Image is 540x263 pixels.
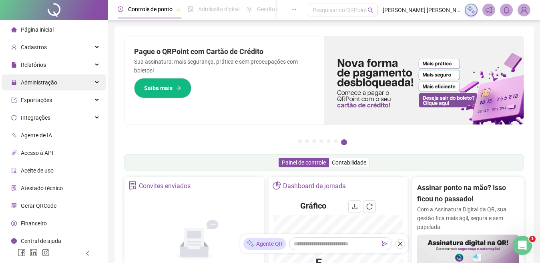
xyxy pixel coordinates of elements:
[30,249,38,257] span: linkedin
[397,241,403,247] span: close
[134,57,315,75] p: Sua assinatura: mais segurança, prática e sem preocupações com boletos!
[21,203,56,209] span: Gerar QRCode
[11,168,17,173] span: audit
[21,238,61,244] span: Central de ajuda
[85,251,90,256] span: left
[366,203,373,210] span: reload
[176,7,181,12] span: pushpin
[144,84,173,92] span: Saiba mais
[139,179,191,193] div: Convites enviados
[467,6,476,14] img: sparkle-icon.fc2bf0ac1784a2077858766a79e2daf3.svg
[11,150,17,156] span: api
[21,26,54,33] span: Página inicial
[118,6,123,12] span: clock-circle
[485,6,492,14] span: notification
[257,6,297,12] span: Gestão de férias
[21,79,57,86] span: Administração
[503,6,510,14] span: bell
[529,236,536,242] span: 1
[283,179,346,193] div: Dashboard de jornada
[11,62,17,68] span: file
[298,139,302,143] button: 1
[319,139,323,143] button: 4
[176,85,181,91] span: arrow-right
[11,238,17,244] span: info-circle
[21,167,54,174] span: Aceite de uso
[11,44,17,50] span: user-add
[11,80,17,85] span: lock
[282,159,326,166] span: Painel de controle
[243,238,286,250] div: Agente QR
[417,182,519,205] h2: Assinar ponto na mão? Isso ficou no passado!
[332,159,366,166] span: Contabilidade
[21,150,53,156] span: Acesso à API
[21,44,47,50] span: Cadastros
[128,6,173,12] span: Controle de ponto
[21,132,52,139] span: Agente de IA
[11,97,17,103] span: export
[300,200,326,211] h4: Gráfico
[21,62,46,68] span: Relatórios
[134,46,315,57] h2: Pague o QRPoint com Cartão de Crédito
[367,7,373,13] span: search
[11,27,17,32] span: home
[324,36,524,124] img: banner%2F096dab35-e1a4-4d07-87c2-cf089f3812bf.png
[312,139,316,143] button: 3
[382,241,387,247] span: send
[128,181,137,190] span: solution
[11,203,17,209] span: qrcode
[21,97,52,103] span: Exportações
[188,6,193,12] span: file-done
[134,78,191,98] button: Saiba mais
[351,203,358,210] span: download
[518,4,530,16] img: 84701
[21,114,50,121] span: Integrações
[42,249,50,257] span: instagram
[18,249,26,257] span: facebook
[21,220,47,227] span: Financeiro
[11,221,17,226] span: dollar
[21,185,63,191] span: Atestado técnico
[305,139,309,143] button: 2
[291,6,297,12] span: ellipsis
[417,205,519,231] p: Com a Assinatura Digital da QR, sua gestão fica mais ágil, segura e sem papelada.
[327,139,331,143] button: 5
[247,6,252,12] span: sun
[273,181,281,190] span: pie-chart
[247,240,255,248] img: sparkle-icon.fc2bf0ac1784a2077858766a79e2daf3.svg
[341,139,347,145] button: 7
[334,139,338,143] button: 6
[513,236,532,255] iframe: Intercom live chat
[11,185,17,191] span: solution
[11,115,17,120] span: sync
[383,6,460,14] span: [PERSON_NAME] [PERSON_NAME] - IMBAFER MULTI SERVICOS LTDA
[198,6,239,12] span: Admissão digital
